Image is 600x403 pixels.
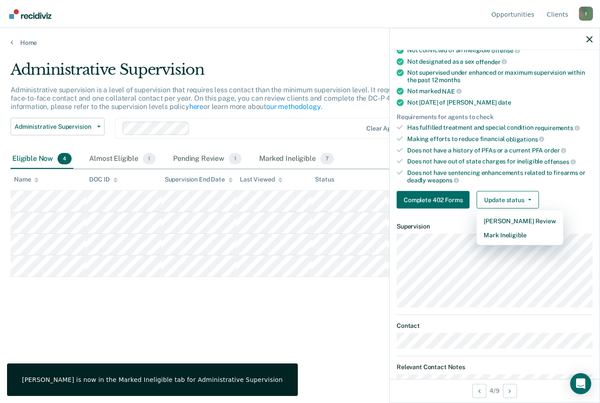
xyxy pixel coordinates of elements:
[11,86,448,111] p: Administrative supervision is a level of supervision that requires less contact than the minimum ...
[407,47,593,54] div: Not convicted of an ineligible
[143,153,155,164] span: 1
[366,125,404,132] div: Clear agents
[407,98,593,106] div: Not [DATE] of [PERSON_NAME]
[407,146,593,154] div: Does not have a history of PFAs or a current PFA order
[439,76,460,84] span: months
[11,39,589,47] a: Home
[579,7,593,21] div: f
[257,149,336,169] div: Marked Ineligible
[320,153,334,164] span: 7
[266,102,321,111] a: our methodology
[503,384,517,398] button: Next Opportunity
[442,87,461,94] span: NAE
[390,379,600,402] div: 4 / 9
[477,214,563,228] button: [PERSON_NAME] Review
[498,98,511,105] span: date
[397,191,470,209] button: Complete 402 Forms
[165,176,233,183] div: Supervision End Date
[476,58,507,65] span: offender
[397,223,593,230] dt: Supervision
[544,158,576,165] span: offenses
[506,135,544,142] span: obligations
[579,7,593,21] button: Profile dropdown button
[229,153,242,164] span: 1
[407,158,593,166] div: Does not have out of state charges for ineligible
[14,123,94,131] span: Administrative Supervision
[477,211,563,246] div: Dropdown Menu
[407,69,593,84] div: Not supervised under enhanced or maximum supervision within the past 12
[58,153,72,164] span: 4
[407,135,593,143] div: Making efforts to reduce financial
[11,61,461,86] div: Administrative Supervision
[477,191,539,209] button: Update status
[9,9,51,19] img: Recidiviz
[89,176,117,183] div: DOC ID
[397,191,473,209] a: Navigate to form link
[87,149,157,169] div: Almost Eligible
[11,149,73,169] div: Eligible Now
[397,363,593,370] dt: Relevant Contact Notes
[407,169,593,184] div: Does not have sentencing enhancements related to firearms or deadly
[315,176,334,183] div: Status
[22,376,283,384] div: [PERSON_NAME] is now in the Marked Ineligible tab for Administrative Supervision
[407,87,593,95] div: Not marked
[240,176,282,183] div: Last Viewed
[570,373,591,394] div: Open Intercom Messenger
[14,176,39,183] div: Name
[397,322,593,330] dt: Contact
[477,228,563,242] button: Mark Ineligible
[472,384,486,398] button: Previous Opportunity
[492,47,520,54] span: offense
[427,177,459,184] span: weapons
[189,102,203,111] a: here
[397,113,593,120] div: Requirements for agents to check
[171,149,243,169] div: Pending Review
[407,58,593,65] div: Not designated as a sex
[407,124,593,132] div: Has fulfilled treatment and special condition
[535,124,580,131] span: requirements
